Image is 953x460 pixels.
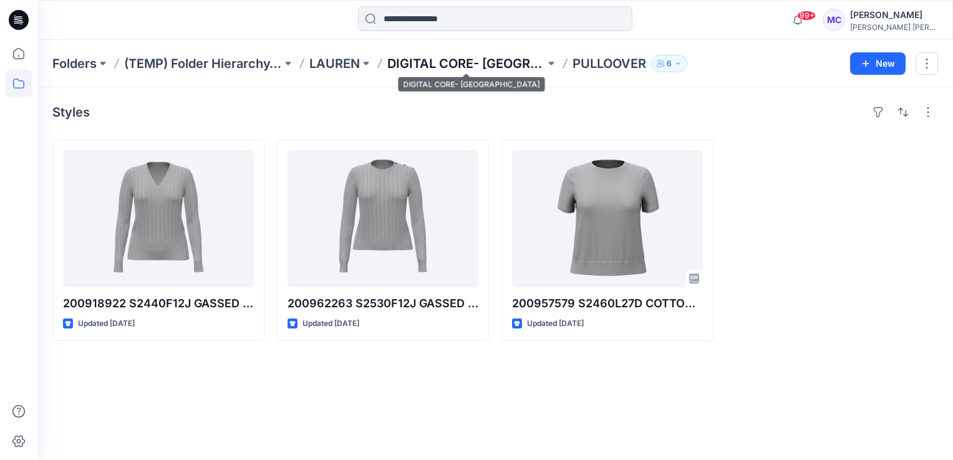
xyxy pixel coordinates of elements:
button: 6 [651,55,687,72]
p: Updated [DATE] [527,317,584,330]
div: [PERSON_NAME] [PERSON_NAME] [850,22,937,32]
a: Folders [52,55,97,72]
a: 200962263 S2530F12J GASSED COTTON-MONTIVA-LONG SLEEVE-PULLOVER [288,150,478,287]
p: PULLOOVER [573,55,646,72]
p: Updated [DATE] [78,317,135,330]
h4: Styles [52,105,90,120]
a: LAUREN [309,55,360,72]
p: 200918922 S2440F12J GASSED COTTON-MEREN-LONG SLEEVE-PULLOVER [63,295,254,312]
a: 200918922 S2440F12J GASSED COTTON-MEREN-LONG SLEEVE-PULLOVER [63,150,254,287]
p: 6 [667,57,672,70]
button: New [850,52,906,75]
a: (TEMP) Folder Hierarchy_ Reviews [124,55,282,72]
p: 200962263 S2530F12J GASSED COTTON-MONTIVA-LONG SLEEVE-PULLOVER [288,295,478,312]
a: DIGITAL CORE- [GEOGRAPHIC_DATA] [387,55,545,72]
a: 200957579 S2460L27D COTTON MODAL-EYELAH-SHORT SLEEVE-PULLOVER [512,150,703,287]
p: 200957579 S2460L27D COTTON MODAL-EYELAH-SHORT SLEEVE-PULLOVER [512,295,703,312]
p: Updated [DATE] [302,317,359,330]
div: MC [823,9,845,31]
span: 99+ [797,11,816,21]
div: [PERSON_NAME] [850,7,937,22]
